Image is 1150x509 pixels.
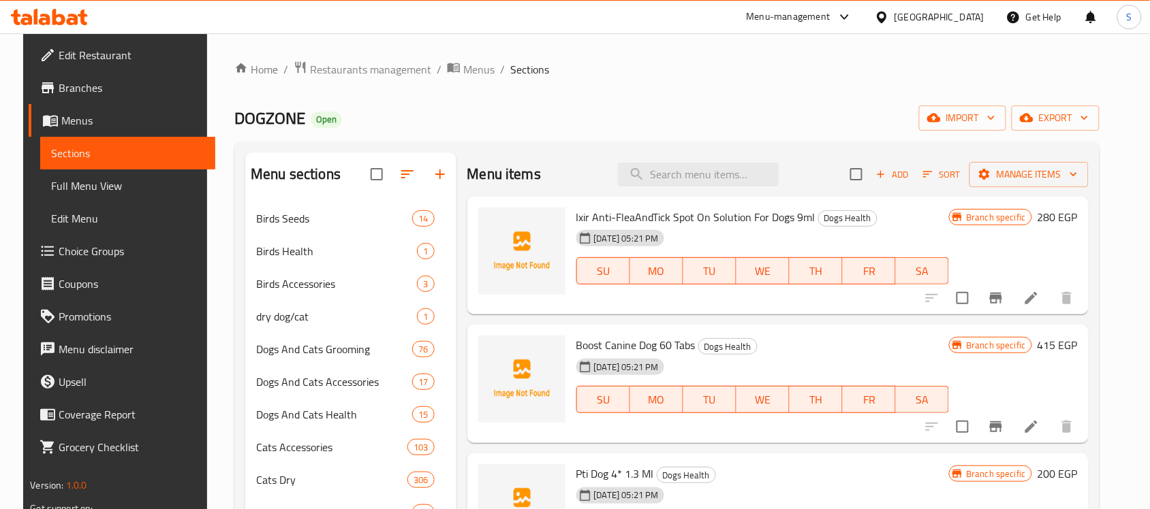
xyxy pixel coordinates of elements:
[61,112,204,129] span: Menus
[699,339,757,355] span: Dogs Health
[424,158,456,191] button: Add section
[871,164,914,185] button: Add
[408,441,433,454] span: 103
[1023,418,1040,435] a: Edit menu item
[412,210,434,227] div: items
[795,390,837,410] span: TH
[418,310,433,323] span: 1
[51,210,204,227] span: Edit Menu
[874,167,911,182] span: Add
[29,365,215,398] a: Upsell
[256,406,412,423] div: Dogs And Cats Health
[636,390,678,410] span: MO
[1127,10,1132,24] span: S
[66,476,87,494] span: 1.0.0
[901,390,944,410] span: SA
[657,467,716,483] div: Dogs Health
[413,408,433,421] span: 15
[256,210,412,227] span: Birds Seeds
[311,112,342,128] div: Open
[618,163,779,186] input: search
[310,61,431,78] span: Restaurants management
[417,308,434,325] div: items
[683,386,736,413] button: TU
[29,333,215,365] a: Menu disclaimer
[256,374,412,390] span: Dogs And Cats Accessories
[29,398,215,431] a: Coverage Report
[478,335,565,423] img: Boost Canine Dog 60 Tabs
[245,235,456,267] div: Birds Health1
[412,406,434,423] div: items
[245,300,456,333] div: dry dog/cat1
[437,61,441,78] li: /
[500,61,505,78] li: /
[698,338,758,355] div: Dogs Health
[412,341,434,357] div: items
[742,390,784,410] span: WE
[1012,105,1100,131] button: export
[576,257,630,284] button: SU
[447,61,495,78] a: Menus
[657,467,715,483] span: Dogs Health
[1051,282,1083,314] button: delete
[896,386,949,413] button: SA
[40,202,215,235] a: Edit Menu
[930,110,995,127] span: import
[1051,410,1083,443] button: delete
[1038,335,1078,355] h6: 415 EGP
[59,276,204,292] span: Coupons
[948,284,977,312] span: Select to update
[901,261,944,281] span: SA
[818,210,877,227] div: Dogs Health
[256,243,417,259] span: Birds Health
[256,308,417,325] span: dry dog/cat
[30,476,63,494] span: Version:
[478,208,565,295] img: Ixir Anti-FleaAndTick Spot On Solution For Dogs 9ml
[413,376,433,389] span: 17
[408,474,433,487] span: 306
[245,398,456,431] div: Dogs And Cats Health15
[914,164,969,185] span: Sort items
[576,207,815,227] span: Ixir Anti-FleaAndTick Spot On Solution For Dogs 9ml
[245,333,456,365] div: Dogs And Cats Grooming76
[848,390,890,410] span: FR
[362,160,391,188] span: Select all sections
[283,61,288,78] li: /
[843,386,896,413] button: FR
[234,61,278,78] a: Home
[245,267,456,300] div: Birds Accessories3
[245,365,456,398] div: Dogs And Cats Accessories17
[576,335,696,355] span: Boost Canine Dog 60 Tabs
[843,257,896,284] button: FR
[819,210,877,226] span: Dogs Health
[961,339,1031,352] span: Branch specific
[417,276,434,292] div: items
[948,412,977,441] span: Select to update
[29,71,215,104] a: Branches
[256,439,407,455] div: Cats Accessories
[736,386,790,413] button: WE
[417,243,434,259] div: items
[510,61,549,78] span: Sections
[29,431,215,463] a: Grocery Checklist
[294,61,431,78] a: Restaurants management
[59,374,204,390] span: Upsell
[582,261,625,281] span: SU
[234,61,1100,78] nav: breadcrumb
[413,212,433,225] span: 14
[40,137,215,169] a: Sections
[636,261,678,281] span: MO
[29,39,215,71] a: Edit Restaurant
[630,257,683,284] button: MO
[920,164,964,185] button: Sort
[407,439,434,455] div: items
[961,467,1031,480] span: Branch specific
[747,9,830,25] div: Menu-management
[40,169,215,202] a: Full Menu View
[245,202,456,235] div: Birds Seeds14
[413,343,433,356] span: 76
[576,463,654,484] span: Pti Dog 4* 1.3 Ml
[245,463,456,496] div: Cats Dry306
[1038,464,1078,483] h6: 200 EGP
[980,166,1078,183] span: Manage items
